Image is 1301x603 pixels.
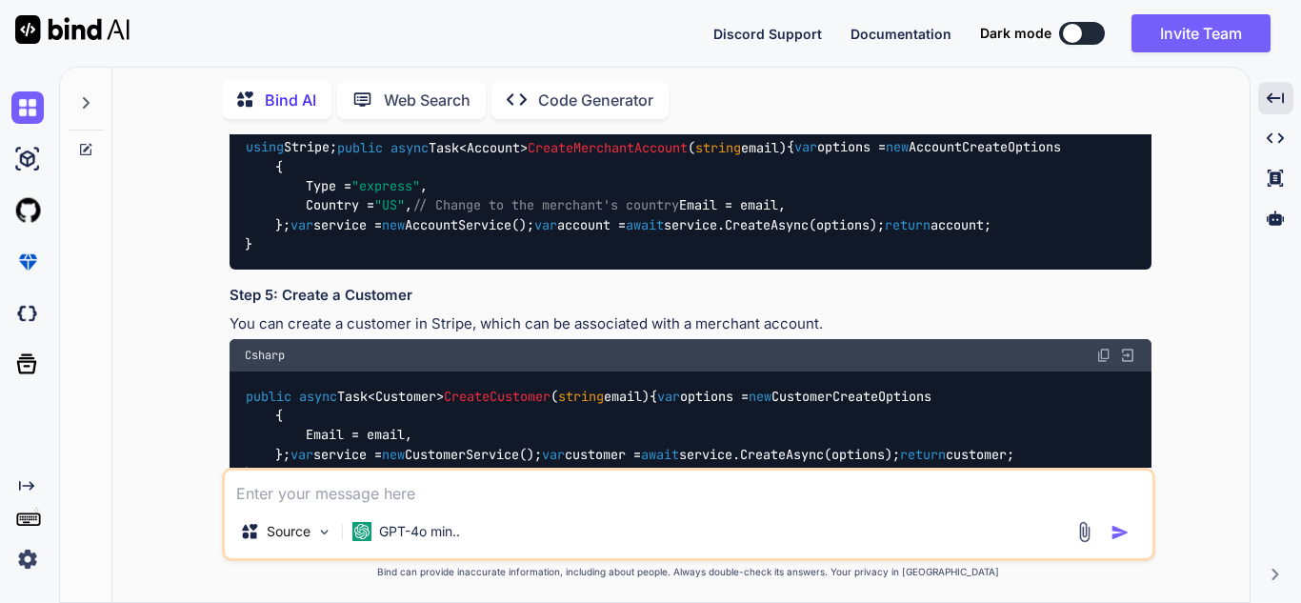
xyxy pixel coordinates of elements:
[267,522,310,541] p: Source
[384,89,470,111] p: Web Search
[886,139,909,156] span: new
[794,139,817,156] span: var
[1111,523,1130,542] img: icon
[1119,347,1136,364] img: Open in Browser
[412,197,679,214] span: // Change to the merchant's country
[15,15,130,44] img: Bind AI
[11,543,44,575] img: settings
[713,24,822,44] button: Discord Support
[11,143,44,175] img: ai-studio
[352,522,371,541] img: GPT-4o mini
[222,565,1155,579] p: Bind can provide inaccurate information, including about people. Always double-check its answers....
[1073,521,1095,543] img: attachment
[290,446,313,463] span: var
[246,388,650,405] span: Task<Customer> ( )
[230,285,1151,307] h3: Step 5: Create a Customer
[11,91,44,124] img: chat
[299,388,337,405] span: async
[246,139,284,156] span: using
[245,137,1061,254] code: Stripe; { options = AccountCreateOptions { Type = , Country = , Email = email, }; service = Accou...
[245,387,1014,484] code: { options = CustomerCreateOptions { Email = email, }; service = CustomerService(); customer = ser...
[1096,348,1111,363] img: copy
[337,139,787,156] span: Task<Account> ( )
[980,24,1051,43] span: Dark mode
[538,89,653,111] p: Code Generator
[528,139,688,156] span: CreateMerchantAccount
[542,446,565,463] span: var
[382,446,405,463] span: new
[245,348,285,363] span: Csharp
[851,26,951,42] span: Documentation
[351,177,420,194] span: "express"
[626,216,664,233] span: await
[851,24,951,44] button: Documentation
[558,388,642,405] span: email
[641,446,679,463] span: await
[900,446,946,463] span: return
[695,139,779,156] span: email
[374,197,405,214] span: "US"
[11,297,44,330] img: darkCloudIdeIcon
[444,388,550,405] span: CreateCustomer
[11,194,44,227] img: githubLight
[713,26,822,42] span: Discord Support
[382,216,405,233] span: new
[1131,14,1271,52] button: Invite Team
[657,388,680,405] span: var
[11,246,44,278] img: premium
[265,89,316,111] p: Bind AI
[558,388,604,405] span: string
[379,522,460,541] p: GPT-4o min..
[749,388,771,405] span: new
[390,139,429,156] span: async
[337,139,383,156] span: public
[246,388,291,405] span: public
[885,216,931,233] span: return
[534,216,557,233] span: var
[316,524,332,540] img: Pick Models
[695,139,741,156] span: string
[230,313,1151,335] p: You can create a customer in Stripe, which can be associated with a merchant account.
[290,216,313,233] span: var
